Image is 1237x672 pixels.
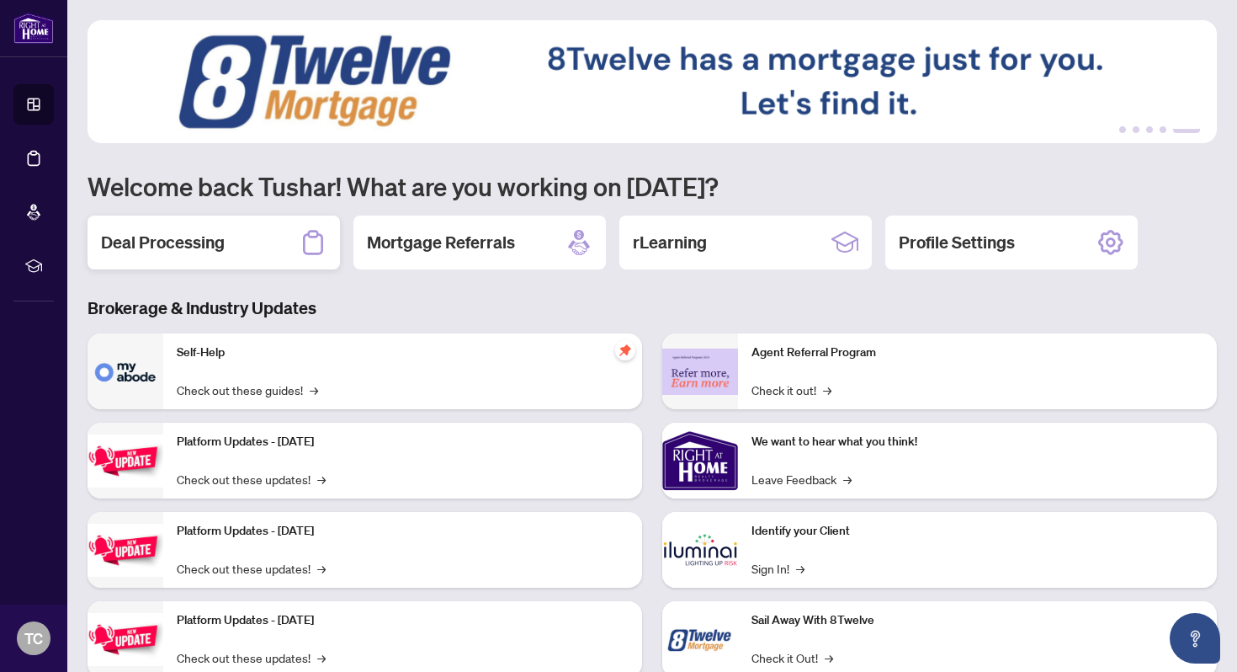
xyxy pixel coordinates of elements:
a: Check it Out!→ [751,648,833,667]
span: TC [24,627,43,650]
img: Self-Help [88,333,163,409]
a: Check out these updates!→ [177,470,326,488]
a: Check it out!→ [751,381,831,399]
button: 4 [1160,126,1166,133]
button: 2 [1133,126,1139,133]
button: Open asap [1170,613,1220,664]
img: We want to hear what you think! [662,423,738,499]
img: logo [13,13,54,44]
span: → [317,559,326,578]
span: → [317,648,326,667]
button: 5 [1173,126,1200,133]
p: Platform Updates - [DATE] [177,522,629,541]
h1: Welcome back Tushar! What are you working on [DATE]? [88,170,1217,202]
img: Slide 4 [88,20,1217,143]
img: Platform Updates - July 8, 2025 [88,524,163,577]
p: Agent Referral Program [751,344,1203,362]
a: Sign In!→ [751,559,804,578]
h2: Mortgage Referrals [367,231,515,254]
span: → [825,648,833,667]
h2: rLearning [633,231,707,254]
button: 3 [1146,126,1153,133]
span: → [843,470,852,488]
h2: Deal Processing [101,231,225,254]
a: Check out these updates!→ [177,559,326,578]
p: Self-Help [177,344,629,362]
p: Platform Updates - [DATE] [177,611,629,630]
img: Agent Referral Program [662,349,738,395]
p: Platform Updates - [DATE] [177,433,629,451]
p: Sail Away With 8Twelve [751,611,1203,630]
h3: Brokerage & Industry Updates [88,296,1217,320]
img: Platform Updates - June 23, 2025 [88,613,163,666]
img: Identify your Client [662,512,738,588]
span: → [310,381,318,399]
a: Leave Feedback→ [751,470,852,488]
h2: Profile Settings [899,231,1015,254]
a: Check out these guides!→ [177,381,318,399]
p: Identify your Client [751,522,1203,541]
span: → [823,381,831,399]
p: We want to hear what you think! [751,433,1203,451]
span: pushpin [615,340,635,360]
span: → [796,559,804,578]
a: Check out these updates!→ [177,648,326,667]
button: 1 [1119,126,1126,133]
span: → [317,470,326,488]
img: Platform Updates - July 21, 2025 [88,435,163,488]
